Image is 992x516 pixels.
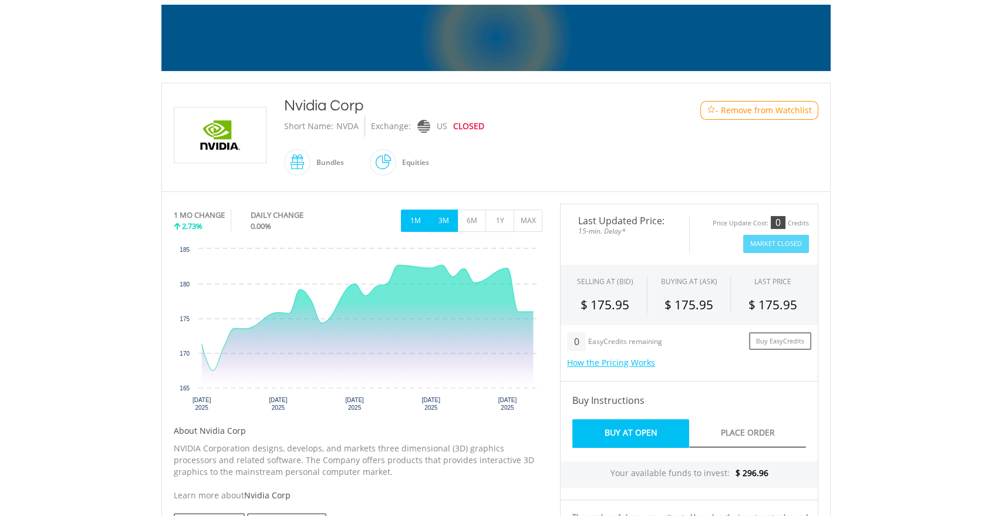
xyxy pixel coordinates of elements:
[735,467,768,478] span: $ 296.96
[457,210,486,232] button: 6M
[284,116,333,137] div: Short Name:
[689,419,806,448] a: Place Order
[417,120,430,133] img: nasdaq.png
[371,116,411,137] div: Exchange:
[251,221,271,231] span: 0.00%
[581,296,629,313] span: $ 175.95
[771,216,785,229] div: 0
[707,106,716,114] img: Watchlist
[174,490,542,501] div: Learn more about
[429,210,458,232] button: 3M
[176,107,264,163] img: EQU.US.NVDA.png
[588,338,662,348] div: EasyCredits remaining
[174,443,542,478] p: NVIDIA Corporation designs, develops, and markets three dimensional (3D) graphics processors and ...
[572,419,689,448] a: Buy At Open
[180,350,190,357] text: 170
[569,225,680,237] span: 15-min. Delay*
[453,116,484,137] div: CLOSED
[716,104,812,116] span: - Remove from Watchlist
[514,210,542,232] button: MAX
[664,296,713,313] span: $ 175.95
[788,219,809,228] div: Credits
[161,5,831,71] img: EasyMortage Promotion Banner
[743,235,809,253] button: Market Closed
[569,216,680,225] span: Last Updated Price:
[284,95,653,116] div: Nvidia Corp
[174,243,542,419] div: Chart. Highcharts interactive chart.
[251,210,343,221] div: DAILY CHANGE
[180,385,190,392] text: 165
[498,397,517,411] text: [DATE] 2025
[180,281,190,288] text: 180
[396,149,429,177] div: Equities
[180,316,190,322] text: 175
[421,397,440,411] text: [DATE] 2025
[174,243,542,419] svg: Interactive chart
[577,276,633,286] div: SELLING AT (BID)
[193,397,211,411] text: [DATE] 2025
[572,393,806,407] h4: Buy Instructions
[180,247,190,253] text: 185
[174,210,225,221] div: 1 MO CHANGE
[660,276,717,286] span: BUYING AT (ASK)
[437,116,447,137] div: US
[567,332,585,351] div: 0
[748,296,797,313] span: $ 175.95
[567,357,655,368] a: How the Pricing Works
[345,397,364,411] text: [DATE] 2025
[174,425,542,437] h5: About Nvidia Corp
[754,276,791,286] div: LAST PRICE
[401,210,430,232] button: 1M
[713,219,768,228] div: Price Update Cost:
[749,332,811,350] a: Buy EasyCredits
[336,116,359,137] div: NVDA
[182,221,203,231] span: 2.73%
[244,490,291,501] span: Nvidia Corp
[269,397,288,411] text: [DATE] 2025
[700,101,818,120] button: Watchlist - Remove from Watchlist
[485,210,514,232] button: 1Y
[311,149,344,177] div: Bundles
[561,461,818,488] div: Your available funds to invest:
